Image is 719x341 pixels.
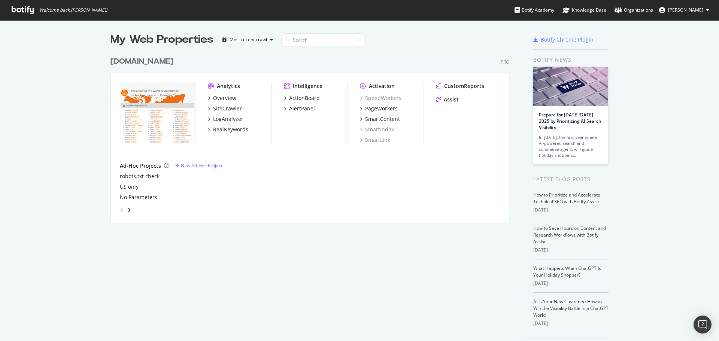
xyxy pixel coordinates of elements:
img: Prepare for Black Friday 2025 by Prioritizing AI Search Visibility [533,67,608,106]
div: [DATE] [533,207,609,213]
div: PageWorkers [365,105,398,112]
div: My Web Properties [110,32,213,47]
div: Overview [213,94,236,102]
input: Search [282,33,364,46]
div: [DOMAIN_NAME] [110,56,173,67]
a: New Ad-Hoc Project [175,162,222,169]
a: ActionBoard [284,94,320,102]
div: Botify Academy [515,6,554,14]
div: Most recent crawl [230,37,267,42]
a: Prepare for [DATE][DATE] 2025 by Prioritizing AI Search Visibility [539,112,601,131]
div: angle-left [117,204,127,216]
div: LogAnalyzer [213,115,243,123]
a: [DOMAIN_NAME] [110,56,176,67]
div: RealKeywords [213,126,248,133]
a: How to Prioritize and Accelerate Technical SEO with Botify Assist [533,192,600,205]
div: Organizations [615,6,653,14]
div: Botify Chrome Plugin [541,36,594,43]
div: In [DATE], the first year where AI-powered search and commerce agents will guide holiday shoppers… [539,134,603,158]
div: Knowledge Base [562,6,606,14]
div: Intelligence [293,82,322,90]
button: [PERSON_NAME] [653,4,715,16]
div: ActionBoard [289,94,320,102]
div: Assist [444,96,459,103]
div: Ad-Hoc Projects [120,162,161,170]
div: New Ad-Hoc Project [181,162,222,169]
a: AlertPanel [284,105,315,112]
a: PageWorkers [360,105,398,112]
div: Open Intercom Messenger [694,316,712,334]
div: [DATE] [533,320,609,327]
a: No Parameters [120,194,157,201]
a: Overview [208,94,236,102]
a: robots.txt check [120,173,160,180]
a: Botify Chrome Plugin [533,36,594,43]
div: SiteCrawler [213,105,242,112]
div: angle-right [127,206,132,214]
div: Analytics [217,82,240,90]
a: SmartContent [360,115,400,123]
a: LogAnalyzer [208,115,243,123]
a: SmartIndex [360,126,394,133]
div: Latest Blog Posts [533,175,609,183]
a: Assist [436,96,459,103]
a: AI Is Your New Customer: How to Win the Visibility Battle in a ChatGPT World [533,298,609,318]
div: CustomReports [444,82,484,90]
a: How to Save Hours on Content and Research Workflows with Botify Assist [533,225,606,245]
a: What Happens When ChatGPT Is Your Holiday Shopper? [533,265,601,278]
img: www.IFM.com [120,82,196,143]
button: Most recent crawl [219,34,276,46]
div: SmartContent [365,115,400,123]
div: Pro [501,59,509,65]
a: CustomReports [436,82,484,90]
a: SiteCrawler [208,105,242,112]
a: SmartLink [360,136,390,144]
div: [DATE] [533,280,609,287]
div: grid [110,47,515,223]
a: US only [120,183,139,191]
a: SpeedWorkers [360,94,401,102]
span: Welcome back, [PERSON_NAME] ! [39,7,107,13]
span: André Freitag [668,7,703,13]
div: Activation [369,82,395,90]
a: RealKeywords [208,126,248,133]
div: Botify news [533,56,609,64]
div: [DATE] [533,247,609,253]
div: AlertPanel [289,105,315,112]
